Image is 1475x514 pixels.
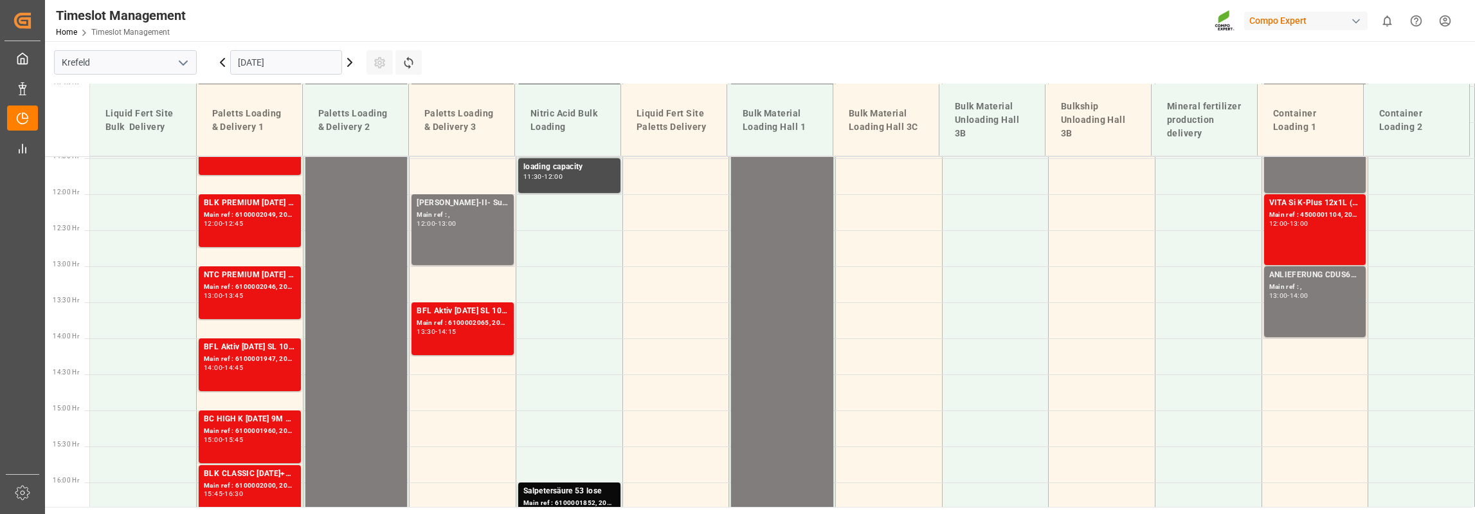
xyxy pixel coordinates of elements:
[56,28,77,37] a: Home
[204,481,296,491] div: Main ref : 6100002000, 2000000795
[204,437,222,443] div: 15:00
[523,485,615,498] div: Salpetersäure 53 lose
[222,365,224,371] div: -
[53,261,79,268] span: 13:00 Hr
[544,174,563,179] div: 12:00
[1162,95,1247,145] div: Mineral fertilizer production delivery
[204,354,296,365] div: Main ref : 6100001947, 2000001300
[204,413,296,426] div: BC HIGH K [DATE] 9M 25kg (x42) INTBLK SUPREM [DATE] 25kg(x60) ES,IT,PT,SI
[1373,6,1402,35] button: show 0 new notifications
[53,477,79,484] span: 16:00 Hr
[419,102,504,139] div: Paletts Loading & Delivery 3
[1268,102,1353,139] div: Container Loading 1
[844,102,928,139] div: Bulk Material Loading Hall 3C
[1215,10,1235,32] img: Screenshot%202023-09-29%20at%2010.02.21.png_1712312052.png
[222,491,224,497] div: -
[417,305,509,318] div: BFL Aktiv [DATE] SL 10L (x60) DEBFL Aktiv [DATE] SL 1000L IBC MTO
[54,50,197,75] input: Type to search/select
[1287,221,1289,226] div: -
[438,221,457,226] div: 13:00
[53,333,79,340] span: 14:00 Hr
[224,437,243,443] div: 15:45
[204,293,222,298] div: 13:00
[313,102,398,139] div: Paletts Loading & Delivery 2
[1287,293,1289,298] div: -
[224,293,243,298] div: 13:45
[1269,221,1288,226] div: 12:00
[1269,197,1361,210] div: VITA Si K-Plus 12x1L (x60) EGY
[737,102,822,139] div: Bulk Material Loading Hall 1
[204,282,296,293] div: Main ref : 6100002046, 2000000966
[100,102,186,139] div: Liquid Fert Site Bulk Delivery
[173,53,192,73] button: open menu
[204,426,296,437] div: Main ref : 6100001960, 2000001482
[417,197,509,210] div: [PERSON_NAME]-II- Sulfat
[53,297,79,304] span: 13:30 Hr
[53,441,79,448] span: 15:30 Hr
[222,293,224,298] div: -
[56,6,186,25] div: Timeslot Management
[435,221,437,226] div: -
[417,318,509,329] div: Main ref : 6100002065, 2000001413
[417,221,435,226] div: 12:00
[53,405,79,412] span: 15:00 Hr
[204,197,296,210] div: BLK PREMIUM [DATE] 25kg(x40)D,EN,PL,FNLNTC PREMIUM [DATE]+3+TE 600kg BBNTC PREMIUM [DATE] 25kg (x...
[523,498,615,509] div: Main ref : 6100001852, 2000001497
[224,365,243,371] div: 14:45
[631,102,716,139] div: Liquid Fert Site Paletts Delivery
[204,365,222,371] div: 14:00
[204,468,296,481] div: BLK CLASSIC [DATE]+3+TE 600kg BBSOB DF 25kg (x36) DENTC PREMIUM [DATE]+3+TE 600kg BBBLK PREMIUM [...
[204,341,296,354] div: BFL Aktiv [DATE] SL 1000L IBC MTOFLO T NK 14-0-19 25kg (x40) INTBFL BORO SL 11%B 1000L IBC MTO (2...
[53,225,79,232] span: 12:30 Hr
[204,221,222,226] div: 12:00
[435,329,437,335] div: -
[53,369,79,376] span: 14:30 Hr
[1269,282,1361,293] div: Main ref : ,
[542,174,544,179] div: -
[950,95,1035,145] div: Bulk Material Unloading Hall 3B
[1290,221,1308,226] div: 13:00
[207,102,292,139] div: Paletts Loading & Delivery 1
[417,210,509,221] div: Main ref : ,
[438,329,457,335] div: 14:15
[523,174,542,179] div: 11:30
[1269,210,1361,221] div: Main ref : 4500001104, 2000000358
[204,269,296,282] div: NTC PREMIUM [DATE] 25kg (x40) D,EN,PL
[204,210,296,221] div: Main ref : 6100002049, 2000000751
[1374,102,1459,139] div: Container Loading 2
[224,221,243,226] div: 12:45
[1244,12,1368,30] div: Compo Expert
[222,221,224,226] div: -
[525,102,610,139] div: Nitric Acid Bulk Loading
[53,188,79,196] span: 12:00 Hr
[230,50,342,75] input: DD.MM.YYYY
[204,491,222,497] div: 15:45
[222,437,224,443] div: -
[523,161,615,174] div: loading capacity
[1402,6,1431,35] button: Help Center
[1056,95,1141,145] div: Bulkship Unloading Hall 3B
[1269,269,1361,282] div: ANLIEFERUNG CDUS682 [DATE] (JCAM) BigBag 900KG
[1244,8,1373,33] button: Compo Expert
[417,329,435,335] div: 13:30
[1269,293,1288,298] div: 13:00
[1290,293,1308,298] div: 14:00
[224,491,243,497] div: 16:30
